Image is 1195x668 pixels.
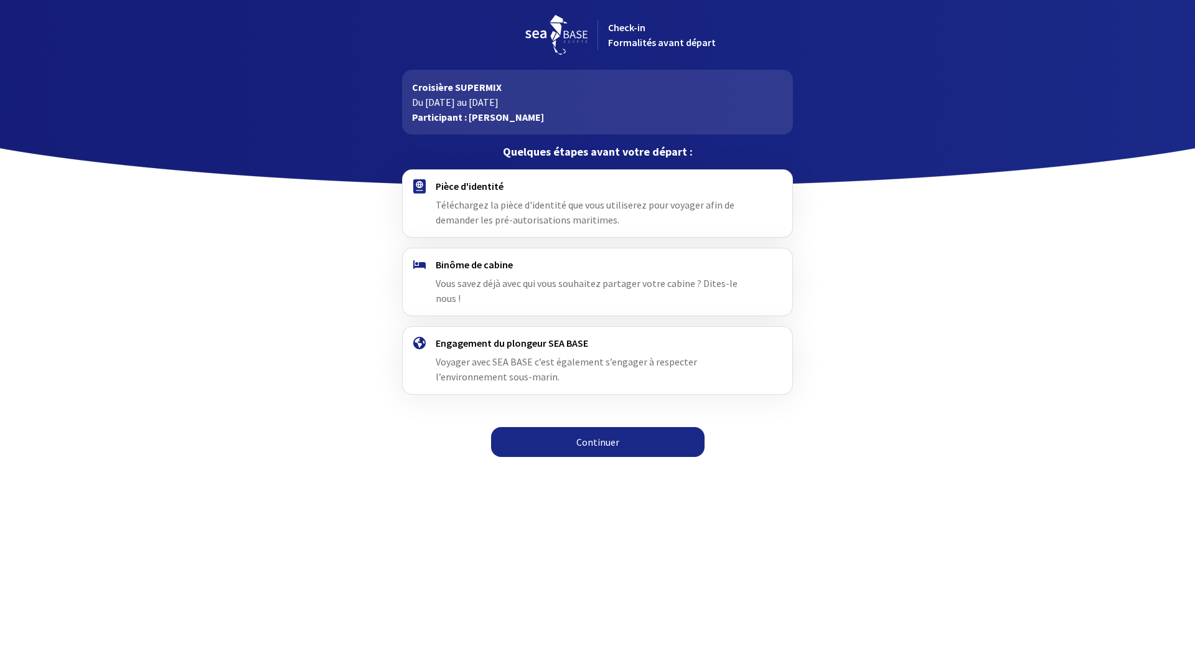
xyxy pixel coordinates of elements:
p: Croisière SUPERMIX [412,80,782,95]
h4: Engagement du plongeur SEA BASE [436,337,759,349]
a: Continuer [491,427,705,457]
img: binome.svg [413,260,426,269]
h4: Binôme de cabine [436,258,759,271]
span: Check-in Formalités avant départ [608,21,716,49]
p: Du [DATE] au [DATE] [412,95,782,110]
h4: Pièce d'identité [436,180,759,192]
span: Vous savez déjà avec qui vous souhaitez partager votre cabine ? Dites-le nous ! [436,277,738,304]
p: Participant : [PERSON_NAME] [412,110,782,125]
p: Quelques étapes avant votre départ : [402,144,792,159]
span: Voyager avec SEA BASE c’est également s’engager à respecter l’environnement sous-marin. [436,355,697,383]
img: logo_seabase.svg [525,15,588,55]
img: engagement.svg [413,337,426,349]
img: passport.svg [413,179,426,194]
span: Téléchargez la pièce d'identité que vous utiliserez pour voyager afin de demander les pré-autoris... [436,199,734,226]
